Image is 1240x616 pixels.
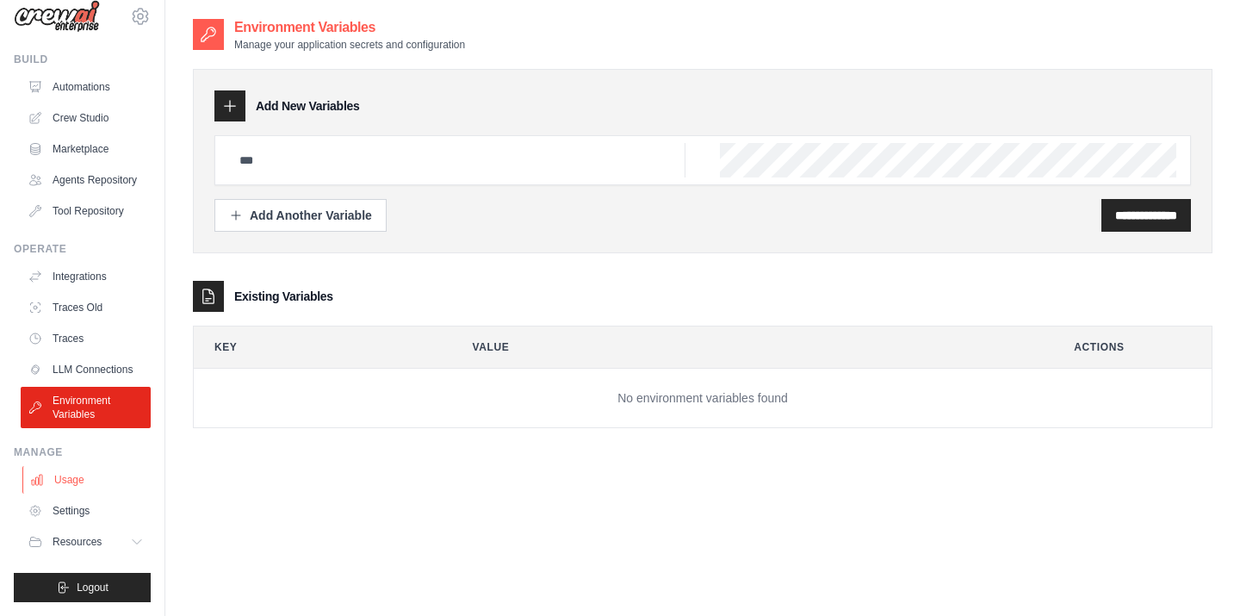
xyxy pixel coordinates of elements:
[14,53,151,66] div: Build
[21,325,151,352] a: Traces
[21,73,151,101] a: Automations
[194,327,438,368] th: Key
[234,38,465,52] p: Manage your application secrets and configuration
[21,356,151,383] a: LLM Connections
[21,497,151,525] a: Settings
[234,17,465,38] h2: Environment Variables
[214,199,387,232] button: Add Another Variable
[21,263,151,290] a: Integrations
[21,294,151,321] a: Traces Old
[229,207,372,224] div: Add Another Variable
[234,288,333,305] h3: Existing Variables
[14,573,151,602] button: Logout
[21,197,151,225] a: Tool Repository
[1053,327,1212,368] th: Actions
[21,104,151,132] a: Crew Studio
[21,387,151,428] a: Environment Variables
[452,327,1040,368] th: Value
[21,528,151,556] button: Resources
[77,581,108,594] span: Logout
[194,369,1212,428] td: No environment variables found
[14,445,151,459] div: Manage
[53,535,102,549] span: Resources
[14,242,151,256] div: Operate
[22,466,152,494] a: Usage
[21,166,151,194] a: Agents Repository
[21,135,151,163] a: Marketplace
[256,97,360,115] h3: Add New Variables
